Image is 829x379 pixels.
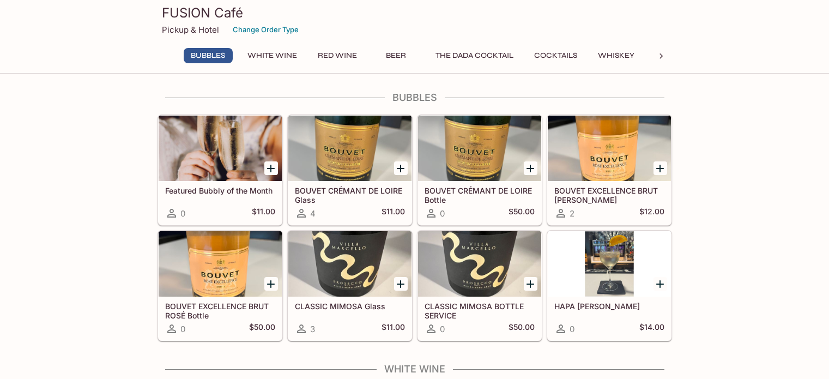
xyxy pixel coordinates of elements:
[394,277,408,291] button: Add CLASSIC MIMOSA Glass
[524,161,537,175] button: Add BOUVET CRÉMANT DE LOIRE Bottle
[382,322,405,335] h5: $11.00
[528,48,583,63] button: Cocktails
[159,116,282,181] div: Featured Bubbly of the Month
[547,115,671,225] a: BOUVET EXCELLENCE BRUT [PERSON_NAME]2$12.00
[180,208,185,219] span: 0
[249,322,275,335] h5: $50.00
[509,207,535,220] h5: $50.00
[417,115,542,225] a: BOUVET CRÉMANT DE LOIRE Bottle0$50.00
[241,48,303,63] button: White Wine
[264,277,278,291] button: Add BOUVET EXCELLENCE BRUT ROSÉ Bottle
[310,324,315,334] span: 3
[162,25,219,35] p: Pickup & Hotel
[288,116,412,181] div: BOUVET CRÉMANT DE LOIRE Glass
[158,231,282,341] a: BOUVET EXCELLENCE BRUT ROSÉ Bottle0$50.00
[372,48,421,63] button: Beer
[554,186,664,204] h5: BOUVET EXCELLENCE BRUT [PERSON_NAME]
[158,92,672,104] h4: Bubbles
[547,231,671,341] a: HAPA [PERSON_NAME]0$14.00
[418,116,541,181] div: BOUVET CRÉMANT DE LOIRE Bottle
[158,115,282,225] a: Featured Bubbly of the Month0$11.00
[440,324,445,334] span: 0
[158,363,672,375] h4: White Wine
[312,48,363,63] button: Red Wine
[288,231,412,341] a: CLASSIC MIMOSA Glass3$11.00
[418,231,541,297] div: CLASSIC MIMOSA BOTTLE SERVICE
[429,48,519,63] button: The DADA Cocktail
[288,231,412,297] div: CLASSIC MIMOSA Glass
[548,116,671,181] div: BOUVET EXCELLENCE BRUT ROSÉ Glass
[394,161,408,175] button: Add BOUVET CRÉMANT DE LOIRE Glass
[288,115,412,225] a: BOUVET CRÉMANT DE LOIRE Glass4$11.00
[180,324,185,334] span: 0
[554,302,664,311] h5: HAPA [PERSON_NAME]
[159,231,282,297] div: BOUVET EXCELLENCE BRUT ROSÉ Bottle
[570,324,574,334] span: 0
[184,48,233,63] button: Bubbles
[425,186,535,204] h5: BOUVET CRÉMANT DE LOIRE Bottle
[165,186,275,195] h5: Featured Bubbly of the Month
[295,186,405,204] h5: BOUVET CRÉMANT DE LOIRE Glass
[570,208,574,219] span: 2
[639,322,664,335] h5: $14.00
[653,161,667,175] button: Add BOUVET EXCELLENCE BRUT ROSÉ Glass
[509,322,535,335] h5: $50.00
[425,302,535,320] h5: CLASSIC MIMOSA BOTTLE SERVICE
[653,277,667,291] button: Add HAPA Lilikoi Spritzer
[524,277,537,291] button: Add CLASSIC MIMOSA BOTTLE SERVICE
[165,302,275,320] h5: BOUVET EXCELLENCE BRUT ROSÉ Bottle
[592,48,641,63] button: Whiskey
[639,207,664,220] h5: $12.00
[310,208,316,219] span: 4
[295,302,405,311] h5: CLASSIC MIMOSA Glass
[264,161,278,175] button: Add Featured Bubbly of the Month
[440,208,445,219] span: 0
[162,4,668,21] h3: FUSION Café
[417,231,542,341] a: CLASSIC MIMOSA BOTTLE SERVICE0$50.00
[548,231,671,297] div: HAPA Lilikoi Spritzer
[252,207,275,220] h5: $11.00
[228,21,304,38] button: Change Order Type
[650,48,699,63] button: Starters
[382,207,405,220] h5: $11.00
